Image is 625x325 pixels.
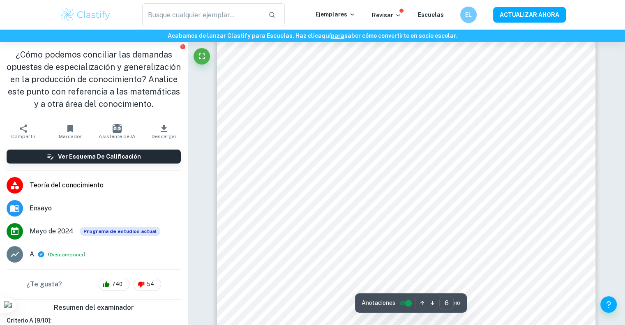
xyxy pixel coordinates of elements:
[344,32,456,39] font: saber cómo convertirte en socio escolar
[48,251,50,257] font: (
[42,317,48,324] font: 10
[60,7,112,23] img: Logotipo de Clastify
[141,120,187,143] button: Descargar
[48,317,52,324] font: ]:
[99,278,129,291] div: 740
[331,32,344,39] a: para
[37,317,40,324] font: 9
[26,280,62,288] font: ¿Te gusta?
[94,120,141,143] button: Asistente de IA
[99,134,136,139] font: Asistente de IA
[30,204,52,212] font: Ensayo
[318,32,331,39] font: aquí
[30,181,104,189] font: Teoría del conocimiento
[54,304,134,311] font: Resumen del examinador
[30,250,34,258] font: A
[80,227,160,236] div: Este modelo se basa en el programa de estudios actual. Puedes consultarlo para inspirarte o inspi...
[11,134,36,139] font: Compartir
[316,11,347,18] font: Ejemplares
[142,3,262,26] input: Busque cualquier ejemplar...
[600,296,617,313] button: Ayuda y comentarios
[418,12,444,18] a: Escuelas
[112,281,122,287] font: 740
[168,32,318,39] font: Acabamos de lanzar Clastify para Escuelas. Haz clic
[372,12,393,18] font: Revisar
[113,124,122,133] img: Asistente de IA
[50,252,84,258] font: Descomponer
[493,7,566,22] button: ACTUALIZAR AHORA
[7,50,181,109] font: ¿Cómo podemos conciliar las demandas opuestas de especialización y generalización en la producció...
[84,251,85,257] font: )
[500,12,559,18] font: ACTUALIZAR AHORA
[30,227,74,235] font: Mayo de 2024
[83,228,157,234] font: Programa de estudios actual
[456,32,458,39] font: .
[47,120,94,143] button: Marcador
[180,44,186,50] button: Informar de un problema
[455,300,460,306] font: 10
[7,150,181,164] button: Ver esquema de calificación
[194,48,210,65] button: Pantalla completa
[134,278,161,291] div: 54
[50,250,84,258] button: Descomponer
[40,317,42,324] font: /
[147,281,154,287] font: 54
[7,317,33,324] font: Criterio A
[58,153,141,160] font: Ver esquema de calificación
[460,7,477,23] button: EL
[362,300,395,306] font: Anotaciones
[465,12,472,18] font: EL
[152,134,177,139] font: Descargar
[454,300,455,306] font: /
[35,317,37,324] font: [
[59,134,82,139] font: Marcador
